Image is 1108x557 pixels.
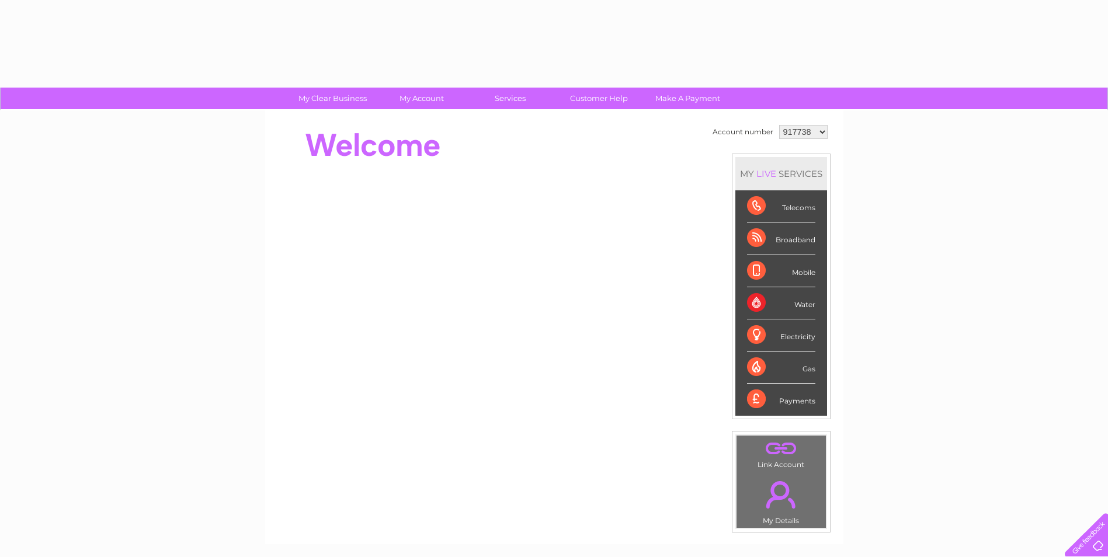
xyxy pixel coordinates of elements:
td: My Details [736,471,826,528]
a: . [739,438,823,459]
div: Gas [747,351,815,384]
a: Services [462,88,558,109]
a: . [739,474,823,515]
td: Link Account [736,435,826,472]
a: Make A Payment [640,88,736,109]
div: Mobile [747,255,815,287]
div: Electricity [747,319,815,351]
a: Customer Help [551,88,647,109]
a: My Account [373,88,470,109]
td: Account number [710,122,776,142]
div: Payments [747,384,815,415]
div: LIVE [754,168,779,179]
div: Broadband [747,222,815,255]
div: MY SERVICES [735,157,827,190]
div: Water [747,287,815,319]
div: Telecoms [747,190,815,222]
a: My Clear Business [284,88,381,109]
